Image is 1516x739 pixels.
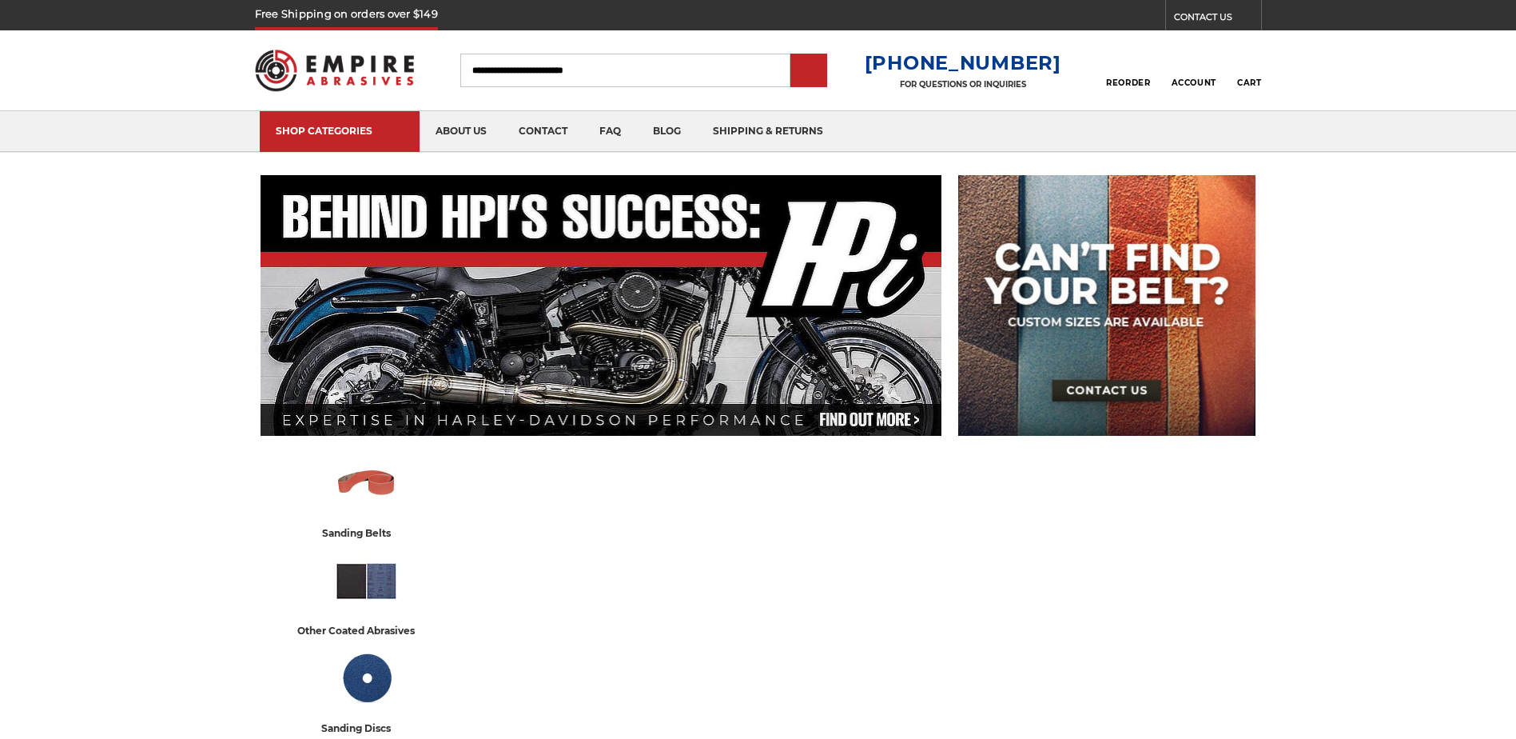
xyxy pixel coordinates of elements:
[1237,53,1261,88] a: Cart
[958,175,1255,436] img: promo banner for custom belts.
[793,55,825,87] input: Submit
[261,175,941,436] img: Banner for an interview featuring Horsepower Inc who makes Harley performance upgrades featured o...
[267,450,467,541] a: sanding belts
[276,125,404,137] div: SHOP CATEGORIES
[503,111,583,152] a: contact
[255,39,415,102] img: Empire Abrasives
[267,548,467,639] a: other coated abrasives
[1174,8,1261,30] a: CONTACT US
[1106,53,1150,87] a: Reorder
[267,645,467,737] a: sanding discs
[260,111,420,152] a: SHOP CATEGORIES
[322,525,412,541] div: sanding belts
[321,720,412,737] div: sanding discs
[865,51,1061,74] a: [PHONE_NUMBER]
[333,548,400,614] img: Other Coated Abrasives
[420,111,503,152] a: about us
[333,645,400,712] img: Sanding Discs
[1237,78,1261,88] span: Cart
[583,111,637,152] a: faq
[697,111,839,152] a: shipping & returns
[1106,78,1150,88] span: Reorder
[865,79,1061,90] p: FOR QUESTIONS OR INQUIRIES
[333,450,400,517] img: Sanding Belts
[637,111,697,152] a: blog
[297,622,436,639] div: other coated abrasives
[1172,78,1216,88] span: Account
